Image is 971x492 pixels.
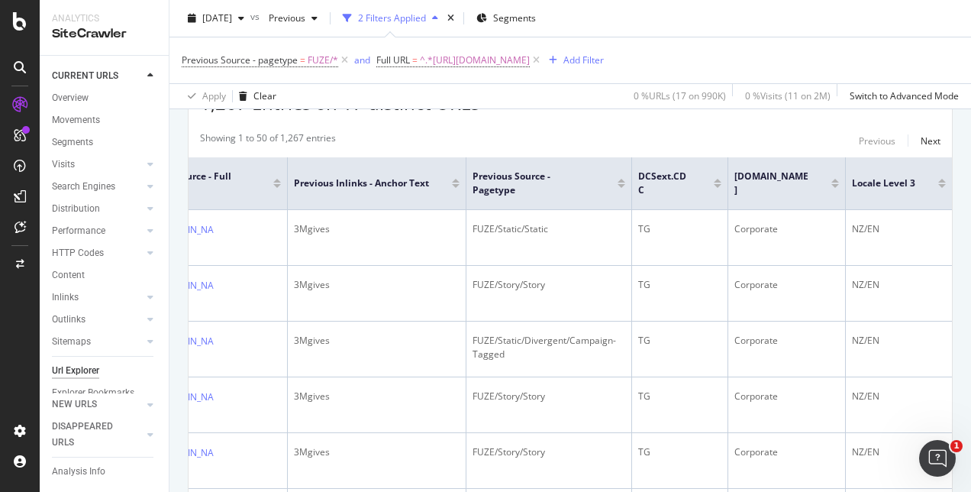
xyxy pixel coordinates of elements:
span: vs [250,10,263,23]
a: Search Engines [52,179,143,195]
button: Add Filter [543,51,604,70]
div: Movements [52,112,100,128]
div: 3Mgives [294,334,460,348]
button: Segments [470,6,542,31]
div: Apply [202,89,226,102]
div: TG [638,390,721,403]
button: Next [921,131,940,150]
a: Outlinks [52,312,143,328]
div: Corporate [734,222,839,236]
div: Corporate [734,445,839,459]
div: NZ/EN [852,278,946,292]
div: Clear [253,89,276,102]
div: Inlinks [52,290,79,306]
a: CURRENT URLS [52,68,143,84]
div: TG [638,445,721,459]
a: Distribution [52,201,143,217]
span: Previous [263,11,305,24]
button: Clear [233,84,276,108]
div: Overview [52,90,89,106]
div: TG [638,278,721,292]
iframe: Intercom live chat [919,440,956,477]
div: Previous [859,134,895,147]
span: 2025 Sep. 14th [202,11,232,24]
span: FUZE/* [308,50,338,71]
div: 0 % Visits ( 11 on 2M ) [745,89,831,102]
div: FUZE/Story/Story [473,445,625,459]
button: 2 Filters Applied [337,6,444,31]
div: Switch to Advanced Mode [850,89,959,102]
div: Next [921,134,940,147]
div: 3Mgives [294,445,460,459]
a: Explorer Bookmarks [52,385,158,401]
div: 2 Filters Applied [358,11,426,24]
div: HTTP Codes [52,245,104,261]
button: Apply [182,84,226,108]
a: Overview [52,90,158,106]
span: 1 [950,440,963,452]
div: FUZE/Story/Story [473,278,625,292]
div: Segments [52,134,93,151]
button: and [354,53,370,67]
a: Url Explorer [52,363,158,379]
span: ^.*[URL][DOMAIN_NAME] [420,50,530,71]
span: Previous Source - pagetype [182,53,298,66]
a: Inlinks [52,290,143,306]
div: Corporate [734,334,839,348]
div: Corporate [734,278,839,292]
span: DCSext.CDC [638,170,691,197]
div: Showing 1 to 50 of 1,267 entries [200,131,336,150]
div: Corporate [734,390,839,403]
a: Analysis Info [52,464,158,480]
div: 0 % URLs ( 17 on 990K ) [634,89,726,102]
button: Previous [263,6,324,31]
div: Visits [52,157,75,173]
div: FUZE/Static/Static [473,222,625,236]
div: Performance [52,223,105,239]
div: NZ/EN [852,222,946,236]
div: TG [638,222,721,236]
div: times [444,11,457,26]
div: TG [638,334,721,348]
div: CURRENT URLS [52,68,118,84]
a: Segments [52,134,158,151]
span: Segments [493,11,536,24]
a: Sitemaps [52,334,143,350]
a: NEW URLS [52,397,143,413]
a: Content [52,267,158,283]
div: Url Explorer [52,363,99,379]
span: locale Level 3 [852,176,915,190]
span: [DOMAIN_NAME] [734,170,808,197]
div: Search Engines [52,179,115,195]
a: DISAPPEARED URLS [52,419,143,451]
div: NZ/EN [852,445,946,459]
div: and [354,53,370,66]
div: Analytics [52,12,156,25]
div: Add Filter [563,53,604,66]
button: [DATE] [182,6,250,31]
a: Movements [52,112,158,128]
div: NZ/EN [852,390,946,403]
div: 3Mgives [294,222,460,236]
div: Explorer Bookmarks [52,385,134,401]
div: 3Mgives [294,390,460,403]
button: Previous [859,131,895,150]
a: Visits [52,157,143,173]
a: HTTP Codes [52,245,143,261]
div: DISAPPEARED URLS [52,419,129,451]
div: Content [52,267,85,283]
div: NZ/EN [852,334,946,348]
div: Outlinks [52,312,85,328]
div: FUZE/Story/Story [473,390,625,403]
div: FUZE/Static/Divergent/Campaign-Tagged [473,334,625,361]
div: SiteCrawler [52,25,156,43]
div: Distribution [52,201,100,217]
span: = [412,53,418,66]
span: Previous Source - Full URL [134,170,250,197]
span: = [300,53,305,66]
div: Sitemaps [52,334,91,350]
div: 3Mgives [294,278,460,292]
a: Performance [52,223,143,239]
div: Analysis Info [52,464,105,480]
button: Switch to Advanced Mode [844,84,959,108]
